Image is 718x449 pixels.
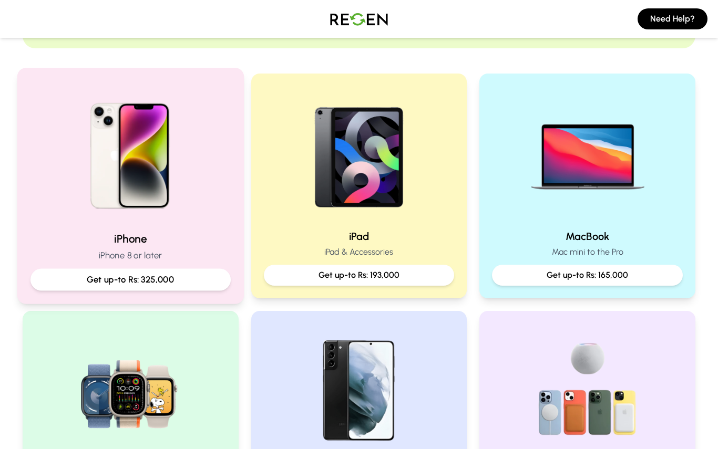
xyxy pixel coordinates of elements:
[39,273,222,286] p: Get up-to Rs: 325,000
[264,229,455,244] h2: iPad
[492,246,683,258] p: Mac mini to the Pro
[272,269,446,281] p: Get up-to Rs: 193,000
[264,246,455,258] p: iPad & Accessories
[492,229,683,244] h2: MacBook
[292,86,426,221] img: iPad
[638,8,707,29] button: Need Help?
[520,86,655,221] img: MacBook
[30,231,231,246] h2: iPhone
[322,4,396,34] img: Logo
[30,249,231,262] p: iPhone 8 or later
[60,81,201,223] img: iPhone
[500,269,674,281] p: Get up-to Rs: 165,000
